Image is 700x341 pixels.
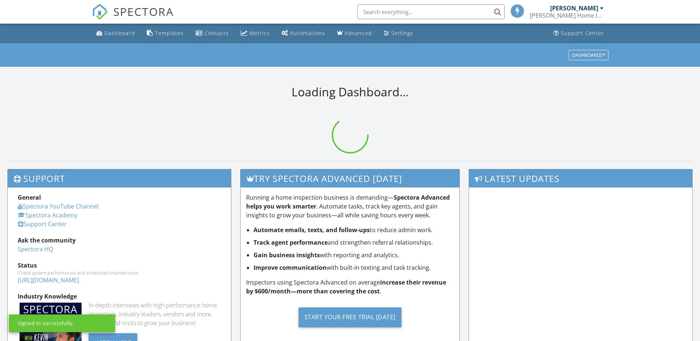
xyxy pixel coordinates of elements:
[551,27,607,40] a: Support Center
[334,27,375,40] a: Advanced
[254,238,454,247] li: and strengthen referral relationships.
[345,30,372,37] div: Advanced
[93,27,138,40] a: Dashboard
[92,4,108,20] img: The Best Home Inspection Software - Spectora
[299,307,401,327] div: Start Your Free Trial [DATE]
[18,193,41,201] strong: General
[381,27,416,40] a: Settings
[144,27,187,40] a: Templates
[18,276,79,284] a: [URL][DOMAIN_NAME]
[550,4,598,12] div: [PERSON_NAME]
[391,30,413,37] div: Settings
[530,12,604,19] div: Meier Home Inspections
[561,30,604,37] div: Support Center
[254,263,327,272] strong: Improve communication
[357,4,505,19] input: Search everything...
[193,27,232,40] a: Contacts
[18,202,99,210] a: Spectora YouTube Channel
[241,169,459,187] h3: Try spectora advanced [DATE]
[246,193,450,210] strong: Spectora Advanced helps you work smarter
[246,278,454,296] p: Inspectors using Spectora Advanced on average .
[18,245,53,253] a: Spectora HQ
[469,169,692,187] h3: Latest Updates
[254,238,328,247] strong: Track agent performance
[254,263,454,272] li: with built-in texting and task tracking.
[279,27,328,40] a: Automations (Basic)
[246,278,446,295] strong: increase their revenue by $600/month—more than covering the cost
[18,261,221,270] div: Status
[290,30,325,37] div: Automations
[18,292,221,301] div: Industry Knowledge
[89,301,221,327] div: In-depth interviews with high-performance home inspectors, industry leaders, vendors and more. Ge...
[254,226,370,234] strong: Automate emails, texts, and follow-ups
[113,4,174,19] span: SPECTORA
[18,211,77,219] a: Spectora Academy
[155,30,184,37] div: Templates
[92,10,174,25] a: SPECTORA
[246,302,454,333] a: Start Your Free Trial [DATE]
[254,251,454,259] li: with reporting and analytics.
[18,236,221,245] div: Ask the community
[572,52,605,58] div: Dashboards
[238,27,273,40] a: Metrics
[8,169,231,187] h3: Support
[104,30,135,37] div: Dashboard
[246,193,454,220] p: Running a home inspection business is demanding— . Automate tasks, track key agents, and gain ins...
[254,251,320,259] strong: Gain business insights
[18,320,74,327] div: Signed in successfully.
[18,270,221,276] div: Check system performance and scheduled maintenance.
[18,220,67,228] a: Support Center
[204,30,229,37] div: Contacts
[254,225,454,234] li: to reduce admin work.
[249,30,270,37] div: Metrics
[569,50,608,60] button: Dashboards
